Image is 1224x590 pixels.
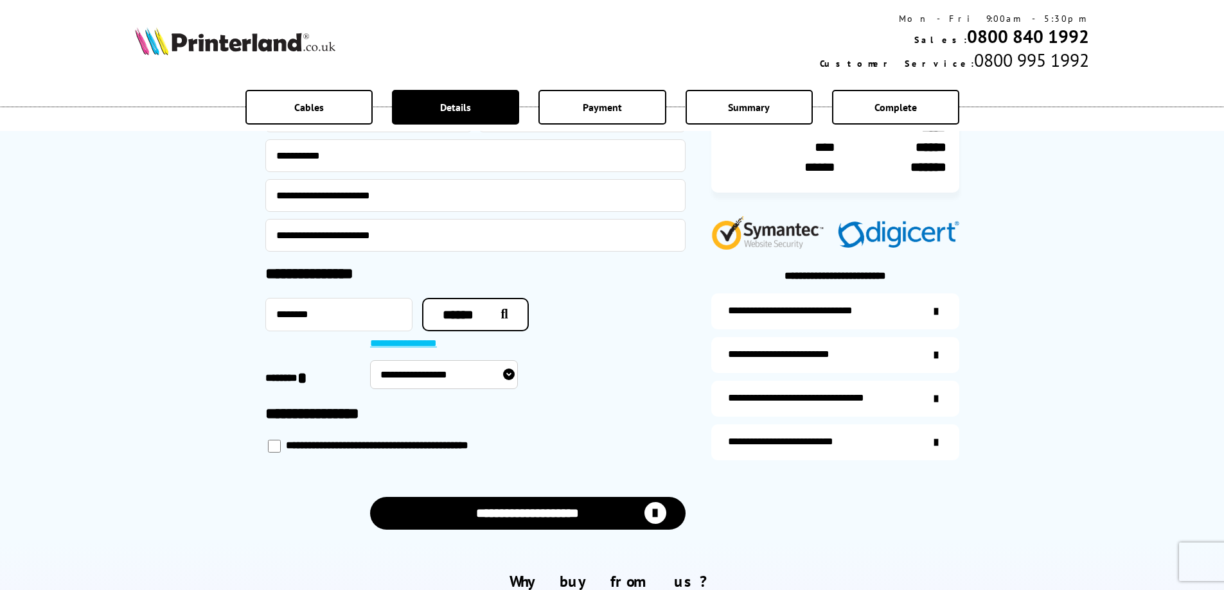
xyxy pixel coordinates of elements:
span: Cables [294,101,324,114]
span: Complete [874,101,917,114]
span: Details [440,101,471,114]
span: Summary [728,101,770,114]
span: Customer Service: [820,58,974,69]
span: 0800 995 1992 [974,48,1089,72]
div: Mon - Fri 9:00am - 5:30pm [820,13,1089,24]
a: 0800 840 1992 [967,24,1089,48]
span: Payment [583,101,622,114]
a: additional-ink [711,293,959,329]
span: Sales: [914,34,967,46]
img: Printerland Logo [135,27,335,55]
a: secure-website [711,424,959,460]
a: additional-cables [711,381,959,417]
a: items-arrive [711,337,959,373]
